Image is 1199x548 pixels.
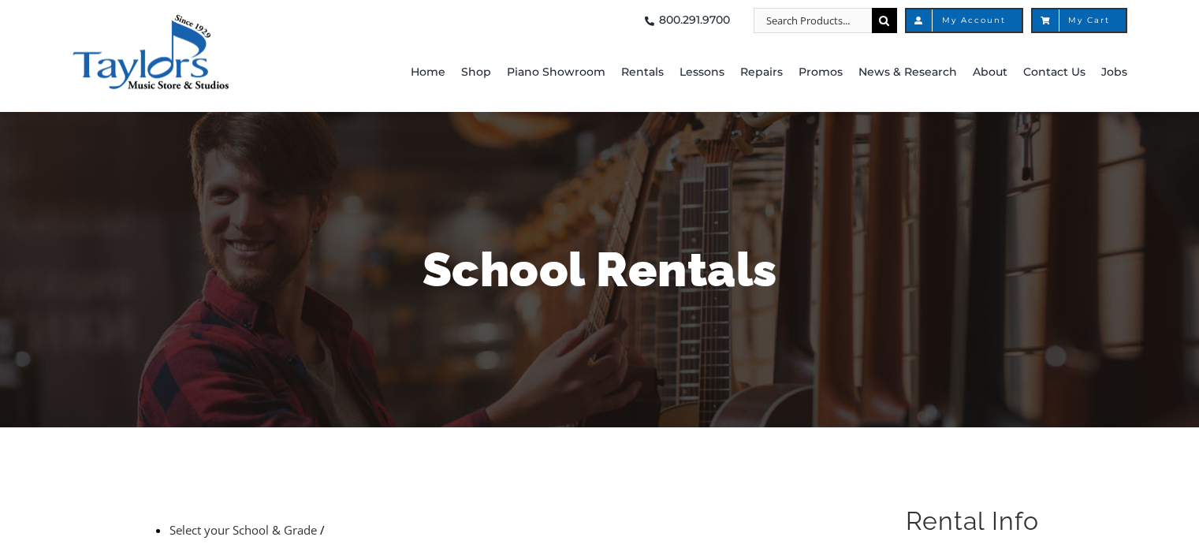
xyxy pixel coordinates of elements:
a: taylors-music-store-west-chester [72,12,229,28]
a: News & Research [858,33,957,112]
a: Piano Showroom [507,33,605,112]
span: My Account [922,17,1006,24]
h2: Rental Info [906,505,1061,538]
span: Home [411,60,445,85]
a: 800.291.9700 [640,8,730,33]
a: Select your School & Grade [169,522,317,538]
a: Shop [461,33,491,112]
span: Rentals [621,60,664,85]
a: Home [411,33,445,112]
a: About [973,33,1007,112]
input: Search Products... [754,8,872,33]
a: Promos [799,33,843,112]
span: Jobs [1101,60,1127,85]
span: Repairs [740,60,783,85]
a: Jobs [1101,33,1127,112]
input: Search [872,8,897,33]
h1: School Rentals [139,237,1061,303]
a: Contact Us [1023,33,1085,112]
a: Lessons [680,33,724,112]
span: Piano Showroom [507,60,605,85]
span: 800.291.9700 [659,8,730,33]
span: My Cart [1048,17,1110,24]
a: Rentals [621,33,664,112]
span: / [320,522,325,538]
span: Promos [799,60,843,85]
a: My Cart [1031,8,1127,33]
a: My Account [905,8,1023,33]
span: About [973,60,1007,85]
a: Repairs [740,33,783,112]
nav: Main Menu [346,33,1127,112]
span: News & Research [858,60,957,85]
span: Lessons [680,60,724,85]
nav: Top Right [346,8,1127,33]
span: Shop [461,60,491,85]
span: Contact Us [1023,60,1085,85]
